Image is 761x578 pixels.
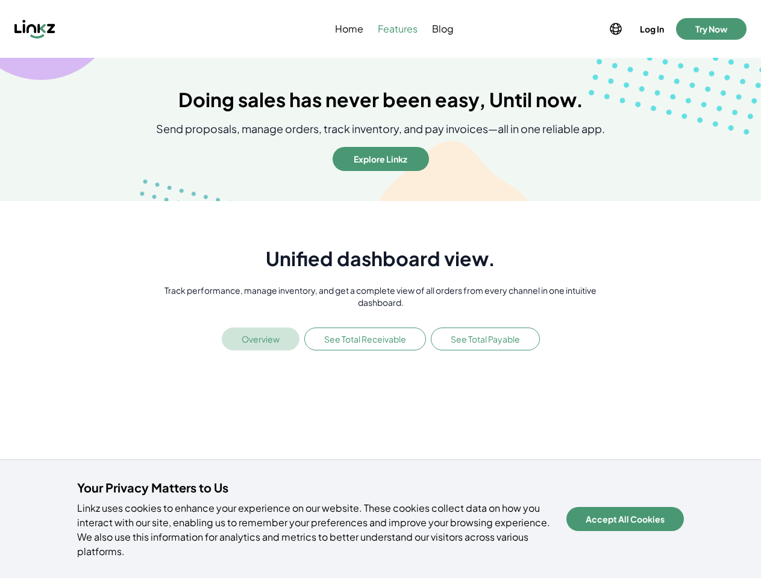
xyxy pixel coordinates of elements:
[333,147,429,171] button: Explore Linkz
[676,18,747,40] button: Try Now
[151,247,610,270] h1: Unified dashboard view.
[335,22,363,36] span: Home
[333,22,366,36] a: Home
[637,20,666,37] button: Log In
[375,22,420,36] a: Features
[431,328,540,350] button: See Total Payable
[566,507,684,531] button: Accept All Cookies
[378,22,418,36] span: Features
[432,22,454,36] span: Blog
[304,328,426,350] button: See Total Receivable
[77,479,552,496] h4: Your Privacy Matters to Us
[430,22,456,36] a: Blog
[14,19,55,39] img: Linkz logo
[222,328,299,350] button: Overview
[156,120,605,137] p: Send proposals, manage orders, track inventory, and pay invoices—all in one reliable app.
[151,284,610,308] p: Track performance, manage inventory, and get a complete view of all orders from every channel in ...
[77,501,552,559] p: Linkz uses cookies to enhance your experience on our website. These cookies collect data on how y...
[178,88,583,111] h1: Doing sales has never been easy, Until now.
